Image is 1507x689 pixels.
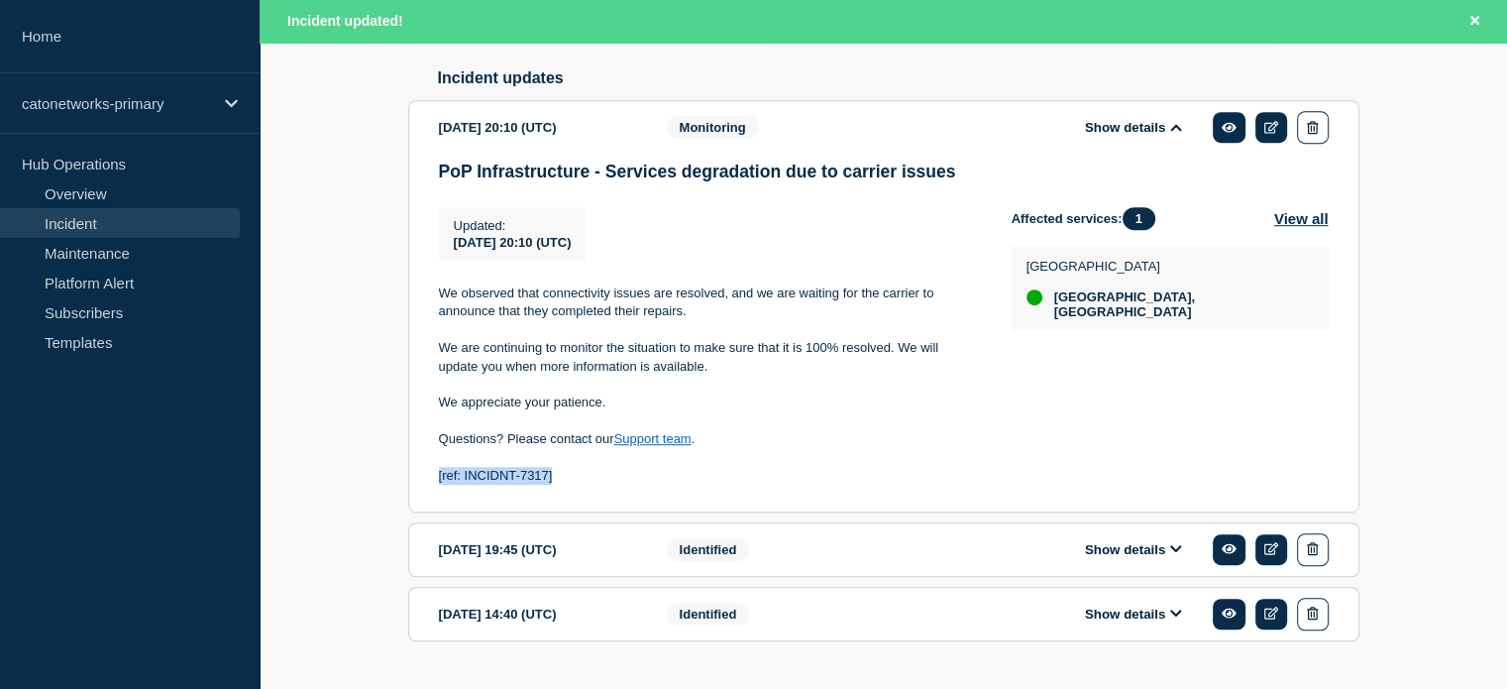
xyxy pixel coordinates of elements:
[1012,207,1165,230] span: Affected services:
[439,162,1329,182] h3: PoP Infrastructure - Services degradation due to carrier issues
[1123,207,1155,230] span: 1
[439,430,980,448] p: Questions? Please contact our .
[1462,10,1487,33] button: Close banner
[614,431,692,446] a: Support team
[454,235,572,250] span: [DATE] 20:10 (UTC)
[454,218,572,233] p: Updated :
[1274,207,1329,230] button: View all
[667,538,750,561] span: Identified
[439,598,637,631] div: [DATE] 14:40 (UTC)
[667,116,759,139] span: Monitoring
[1026,259,1309,274] p: [GEOGRAPHIC_DATA]
[439,285,980,321] p: We observed that connectivity issues are resolved, and we are waiting for the carrier to announce...
[439,339,980,376] p: We are continuing to monitor the situation to make sure that it is 100% resolved. We will update ...
[439,467,980,485] p: [ref: INCIDNT-7317]
[439,111,637,144] div: [DATE] 20:10 (UTC)
[1054,289,1309,319] span: [GEOGRAPHIC_DATA], [GEOGRAPHIC_DATA]
[1079,119,1188,136] button: Show details
[1079,541,1188,558] button: Show details
[287,13,403,29] span: Incident updated!
[439,533,637,566] div: [DATE] 19:45 (UTC)
[439,394,980,411] p: We appreciate your patience.
[438,69,1359,87] h2: Incident updates
[667,603,750,626] span: Identified
[22,95,212,112] p: catonetworks-primary
[1026,289,1042,305] div: up
[1079,606,1188,623] button: Show details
